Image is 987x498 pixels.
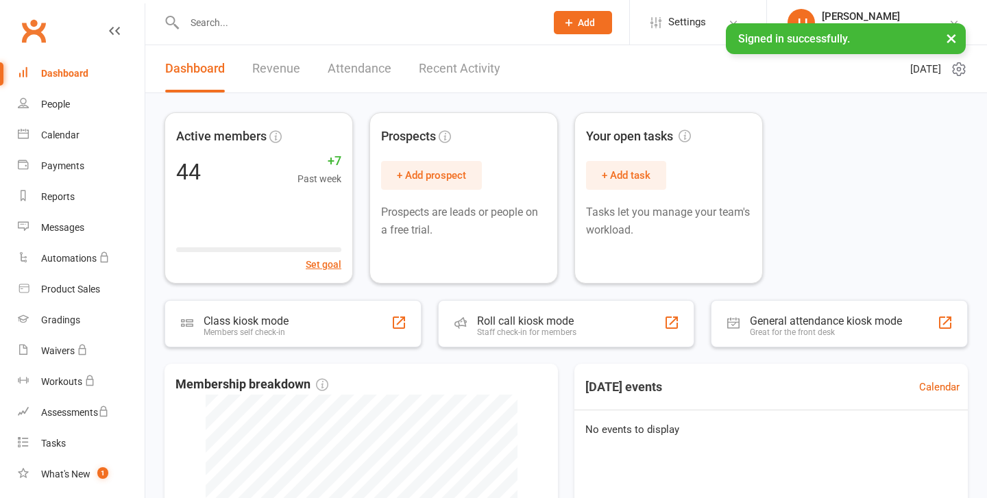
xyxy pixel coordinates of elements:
div: Tasks [41,438,66,449]
span: Your open tasks [586,127,691,147]
button: + Add task [586,161,666,190]
span: Settings [668,7,706,38]
a: Calendar [18,120,145,151]
span: Past week [297,171,341,186]
span: [DATE] [910,61,941,77]
span: Prospects [381,127,436,147]
span: Add [578,17,595,28]
div: No events to display [569,410,973,449]
div: Calendar [41,129,80,140]
div: What's New [41,469,90,480]
a: Tasks [18,428,145,459]
a: Messages [18,212,145,243]
p: Tasks let you manage your team's workload. [586,203,751,238]
span: Membership breakdown [175,375,328,395]
div: 44 [176,161,201,183]
a: Waivers [18,336,145,366]
div: General attendance kiosk mode [750,314,902,327]
div: Product Sales [41,284,100,295]
a: Payments [18,151,145,182]
a: Workouts [18,366,145,397]
div: Automations [41,253,97,264]
div: [PERSON_NAME] Boxing Gym [822,23,949,35]
a: Recent Activity [419,45,500,92]
a: What's New1 [18,459,145,490]
h3: [DATE] events [574,375,673,399]
a: Calendar [919,379,960,395]
a: Clubworx [16,14,51,48]
a: People [18,89,145,120]
a: Gradings [18,305,145,336]
a: Attendance [328,45,391,92]
div: Roll call kiosk mode [477,314,576,327]
a: Product Sales [18,274,145,305]
div: Dashboard [41,68,88,79]
span: Active members [176,127,267,147]
div: Gradings [41,314,80,325]
a: Reports [18,182,145,212]
div: JJ [788,9,815,36]
button: Add [554,11,612,34]
span: +7 [297,151,341,171]
a: Revenue [252,45,300,92]
button: Set goal [306,257,341,272]
a: Assessments [18,397,145,428]
div: Waivers [41,345,75,356]
a: Automations [18,243,145,274]
div: Reports [41,191,75,202]
div: People [41,99,70,110]
button: + Add prospect [381,161,482,190]
div: Members self check-in [204,327,289,337]
a: Dashboard [18,58,145,89]
div: Staff check-in for members [477,327,576,337]
a: Dashboard [165,45,225,92]
div: Great for the front desk [750,327,902,337]
input: Search... [180,13,536,32]
div: [PERSON_NAME] [822,10,949,23]
button: × [939,23,964,53]
div: Class kiosk mode [204,314,289,327]
span: 1 [97,467,108,479]
p: Prospects are leads or people on a free trial. [381,203,546,238]
span: Signed in successfully. [738,32,850,45]
div: Assessments [41,407,109,418]
div: Payments [41,160,84,171]
div: Workouts [41,376,82,387]
div: Messages [41,222,84,233]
